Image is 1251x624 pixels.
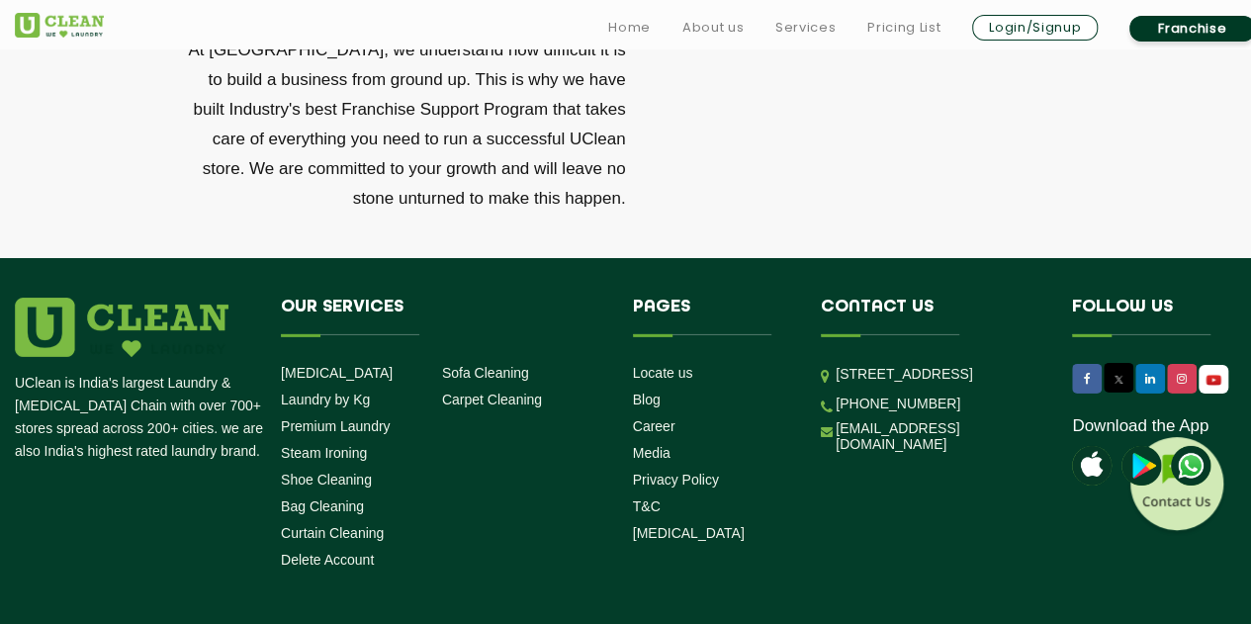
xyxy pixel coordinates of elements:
a: About us [682,16,744,40]
img: UClean Laundry and Dry Cleaning [15,13,104,38]
a: Steam Ironing [281,445,367,461]
a: Home [608,16,651,40]
p: UClean is India's largest Laundry & [MEDICAL_DATA] Chain with over 700+ stores spread across 200+... [15,372,266,463]
a: Curtain Cleaning [281,525,384,541]
h4: Contact us [821,298,1042,335]
a: Laundry by Kg [281,392,370,407]
a: Privacy Policy [633,472,719,488]
img: UClean Laundry and Dry Cleaning [1201,370,1226,391]
a: Login/Signup [972,15,1098,41]
a: Blog [633,392,661,407]
a: Services [775,16,836,40]
h4: Pages [633,298,792,335]
a: [PHONE_NUMBER] [836,396,960,411]
a: [MEDICAL_DATA] [281,365,393,381]
a: [MEDICAL_DATA] [633,525,745,541]
a: Bag Cleaning [281,498,364,514]
a: Pricing List [867,16,940,40]
h4: Follow us [1072,298,1246,335]
a: [EMAIL_ADDRESS][DOMAIN_NAME] [836,420,1042,452]
a: Carpet Cleaning [442,392,542,407]
a: Media [633,445,670,461]
img: logo.png [15,298,228,357]
a: T&C [633,498,661,514]
a: Sofa Cleaning [442,365,529,381]
a: Download the App [1072,416,1208,436]
a: Locate us [633,365,693,381]
p: [STREET_ADDRESS] [836,363,1042,386]
img: playstoreicon.png [1121,446,1161,486]
a: Career [633,418,675,434]
h4: Our Services [281,298,603,335]
p: At [GEOGRAPHIC_DATA], we understand how difficult it is to build a business from ground up. This ... [183,36,626,214]
a: Premium Laundry [281,418,391,434]
img: apple-icon.png [1072,446,1112,486]
img: UClean Laundry and Dry Cleaning [1171,446,1210,486]
a: Delete Account [281,552,374,568]
a: Shoe Cleaning [281,472,372,488]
